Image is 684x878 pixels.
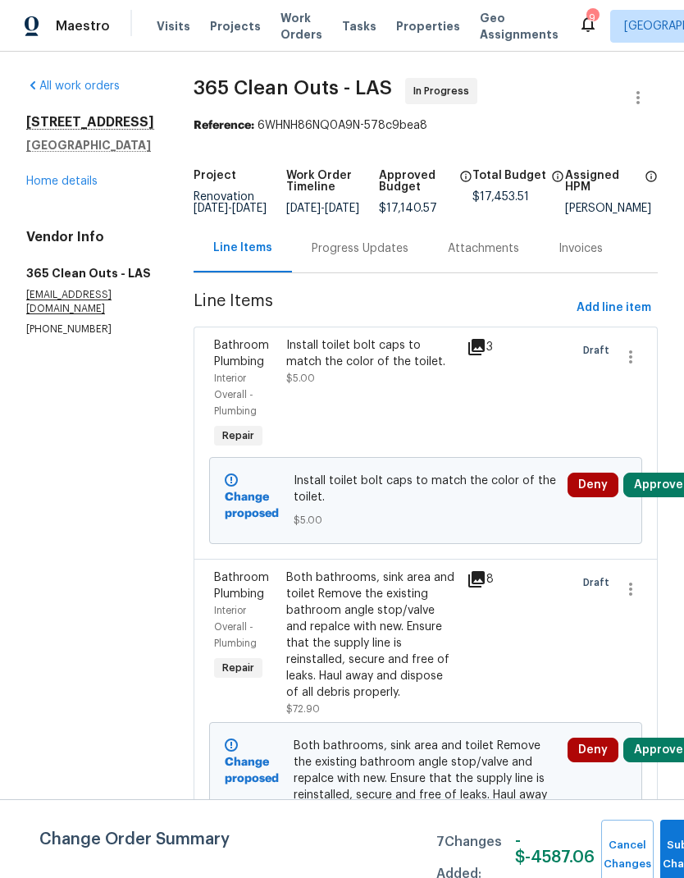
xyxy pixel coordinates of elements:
span: $5.00 [286,373,315,383]
div: Invoices [559,240,603,257]
span: Interior Overall - Plumbing [214,373,257,416]
span: The total cost of line items that have been proposed by Opendoor. This sum includes line items th... [551,170,564,191]
button: Deny [568,473,618,497]
span: Geo Assignments [480,10,559,43]
div: 8 [467,569,493,589]
span: Add line item [577,298,651,318]
span: [DATE] [325,203,359,214]
span: [DATE] [232,203,267,214]
b: Reference: [194,120,254,131]
span: - [194,203,267,214]
div: Attachments [448,240,519,257]
button: Deny [568,738,618,762]
span: Work Orders [280,10,322,43]
div: 9 [586,10,598,26]
h5: Assigned HPM [565,170,640,193]
b: Change proposed [225,757,279,784]
div: Progress Updates [312,240,408,257]
span: Repair [216,428,261,444]
span: $17,140.57 [379,203,437,214]
span: $17,453.51 [472,191,529,203]
p: [PHONE_NUMBER] [26,322,154,336]
span: Draft [583,342,616,359]
span: [DATE] [286,203,321,214]
div: Both bathrooms, sink area and toilet Remove the existing bathroom angle stop/valve and repalce wi... [286,569,457,701]
span: Line Items [194,293,570,323]
span: The total cost of line items that have been approved by both Opendoor and the Trade Partner. This... [459,170,472,203]
span: Tasks [342,21,376,32]
b: Change proposed [225,492,279,519]
span: - [286,203,359,214]
h5: Project [194,170,236,181]
h4: Vendor Info [26,229,154,245]
h5: Work Order Timeline [286,170,379,193]
span: $5.00 [294,512,559,528]
span: Properties [396,18,460,34]
a: Home details [26,176,98,187]
span: Repair [216,660,261,676]
span: The hpm assigned to this work order. [645,170,658,203]
span: Bathroom Plumbing [214,572,269,600]
button: Add line item [570,293,658,323]
span: Draft [583,574,616,591]
div: Line Items [213,240,272,256]
div: Install toilet bolt caps to match the color of the toilet. [286,337,457,370]
div: [PERSON_NAME] [565,203,658,214]
span: In Progress [413,83,476,99]
span: Interior Overall - Plumbing [214,606,257,648]
span: Both bathrooms, sink area and toilet Remove the existing bathroom angle stop/valve and repalce wi... [294,738,559,820]
h5: Total Budget [472,170,546,181]
div: 3 [467,337,493,357]
h5: 365 Clean Outs - LAS [26,265,154,281]
span: Install toilet bolt caps to match the color of the toilet. [294,473,559,505]
span: Bathroom Plumbing [214,340,269,368]
span: Projects [210,18,261,34]
span: Maestro [56,18,110,34]
div: 6WHNH86NQ0A9N-578c9bea8 [194,117,658,134]
span: Cancel Changes [609,836,645,874]
h5: Approved Budget [379,170,454,193]
span: [DATE] [194,203,228,214]
span: Renovation [194,191,267,214]
span: $72.90 [286,704,320,714]
span: Visits [157,18,190,34]
span: 365 Clean Outs - LAS [194,78,392,98]
a: All work orders [26,80,120,92]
